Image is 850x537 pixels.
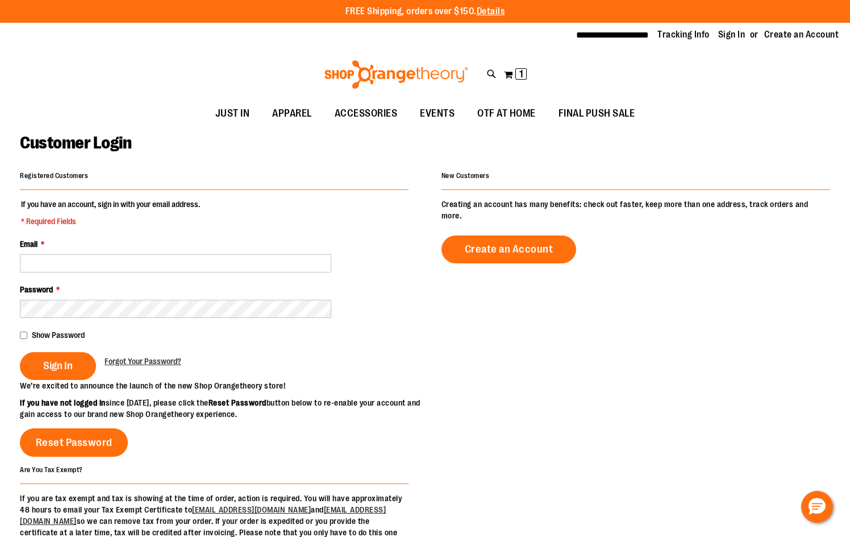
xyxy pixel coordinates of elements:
a: Create an Account [441,236,577,263]
a: FINAL PUSH SALE [547,101,647,127]
span: Show Password [32,331,85,340]
a: APPAREL [261,101,323,127]
button: Sign In [20,352,96,380]
a: Sign In [718,28,745,41]
span: EVENTS [420,101,455,126]
button: Hello, have a question? Let’s chat. [801,491,833,523]
span: OTF AT HOME [477,101,536,126]
span: Create an Account [465,243,553,255]
span: * Required Fields [21,216,200,227]
a: Reset Password [20,428,128,457]
span: 1 [519,68,523,80]
a: OTF AT HOME [466,101,547,127]
span: Password [20,285,53,294]
strong: Reset Password [209,398,266,407]
p: We’re excited to announce the launch of the new Shop Orangetheory store! [20,380,425,391]
span: Forgot Your Password? [105,357,181,366]
a: Details [477,6,505,16]
p: FREE Shipping, orders over $150. [345,5,505,18]
p: since [DATE], please click the button below to re-enable your account and gain access to our bran... [20,397,425,420]
span: APPAREL [272,101,312,126]
strong: If you have not logged in [20,398,106,407]
span: ACCESSORIES [335,101,398,126]
a: Tracking Info [657,28,710,41]
img: Shop Orangetheory [323,60,470,89]
strong: Are You Tax Exempt? [20,465,83,473]
a: ACCESSORIES [323,101,409,127]
a: Create an Account [764,28,839,41]
span: Reset Password [36,436,113,449]
span: Customer Login [20,133,131,152]
a: Forgot Your Password? [105,356,181,367]
strong: Registered Customers [20,172,88,180]
p: Creating an account has many benefits: check out faster, keep more than one address, track orders... [441,199,830,221]
span: JUST IN [215,101,250,126]
a: JUST IN [204,101,261,127]
strong: New Customers [441,172,490,180]
span: FINAL PUSH SALE [559,101,635,126]
legend: If you have an account, sign in with your email address. [20,199,201,227]
span: Email [20,239,37,249]
a: EVENTS [409,101,466,127]
span: Sign In [43,360,73,372]
a: [EMAIL_ADDRESS][DOMAIN_NAME] [192,505,311,514]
